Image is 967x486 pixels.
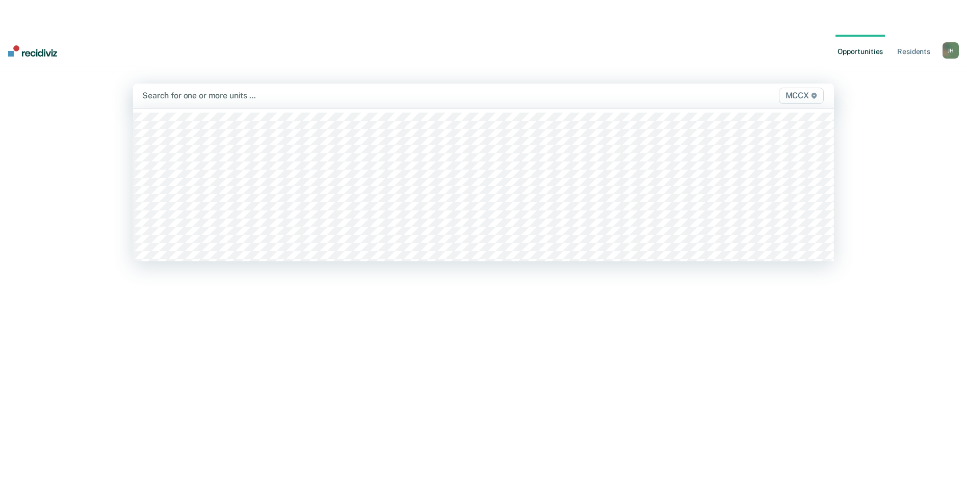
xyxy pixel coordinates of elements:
[932,451,957,476] iframe: Intercom live chat
[779,88,824,104] span: MCCX
[943,42,959,59] div: J H
[835,35,885,67] a: Opportunities
[8,45,57,57] img: Recidiviz
[895,35,932,67] a: Residents
[943,42,959,59] button: JH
